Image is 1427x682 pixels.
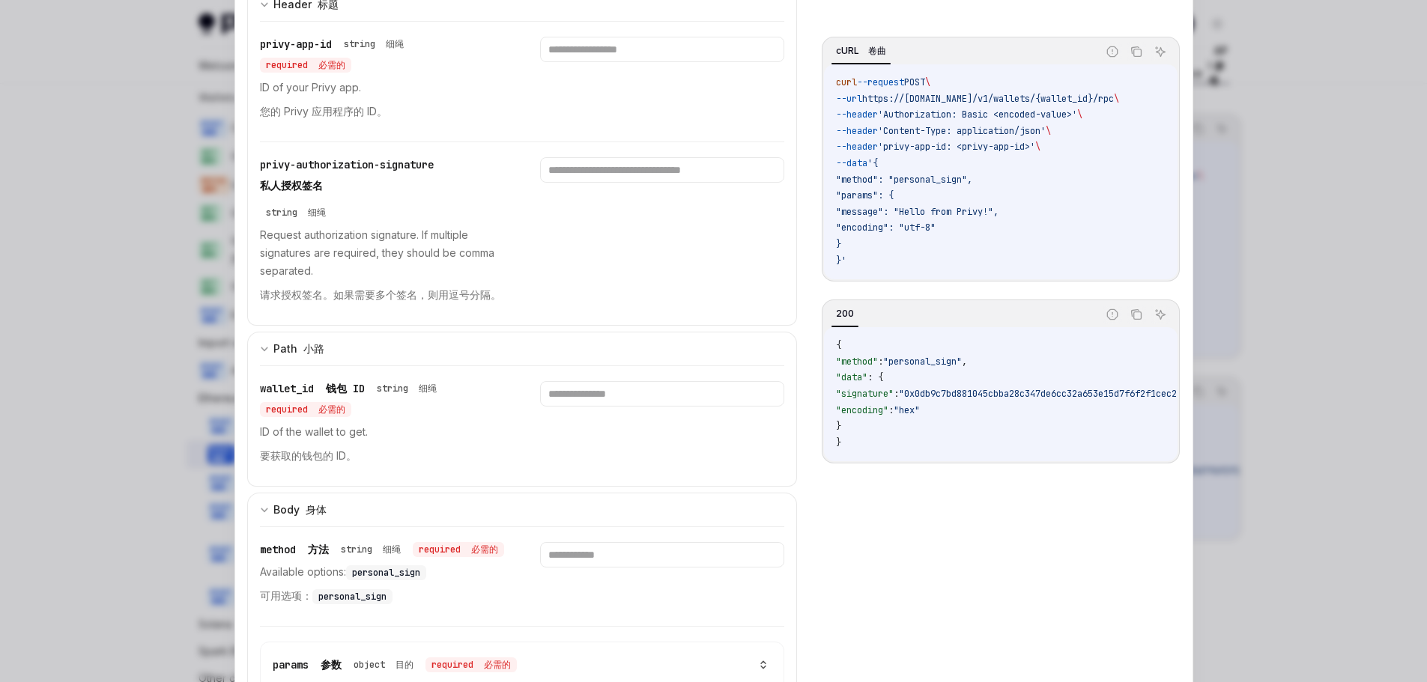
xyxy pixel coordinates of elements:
[308,207,326,219] font: 细绳
[868,45,886,56] font: 卷曲
[247,332,798,365] button: expand input section
[862,93,1114,105] span: https://[DOMAIN_NAME]/v1/wallets/{wallet_id}/rpc
[888,404,894,416] span: :
[377,383,437,395] div: string
[836,356,878,368] span: "method"
[484,659,511,671] font: 必需的
[836,388,894,400] span: "signature"
[878,356,883,368] span: :
[318,59,345,71] font: 必需的
[260,402,351,417] div: required
[836,255,846,267] span: }'
[260,589,393,602] font: 可用选项：
[836,222,936,234] span: "encoding": "utf-8"
[1127,305,1146,324] button: Copy the contents from the code block
[1035,141,1040,153] span: \
[326,382,365,395] font: 钱包 ID
[352,567,420,579] span: personal_sign
[836,157,867,169] span: --data
[273,658,342,672] span: params
[1151,42,1170,61] button: Ask AI
[836,125,878,137] span: --header
[904,76,925,88] span: POST
[878,141,1035,153] span: 'privy-app-id: <privy-app-id>'
[260,158,434,192] span: privy-authorization-signature
[383,544,401,555] font: 细绳
[260,37,504,73] div: privy-app-id
[836,109,878,121] span: --header
[836,238,841,250] span: }
[260,58,351,73] div: required
[1103,42,1122,61] button: Report incorrect code
[273,501,327,519] div: Body
[836,420,841,432] span: }
[266,207,326,219] div: string
[878,125,1046,137] span: 'Content-Type: application/json'
[318,591,387,603] span: personal_sign
[1046,125,1051,137] span: \
[1077,109,1082,121] span: \
[318,404,345,415] font: 必需的
[425,657,517,672] div: required
[306,503,327,516] font: 身体
[308,543,329,556] font: 方法
[260,381,504,417] div: wallet_id
[354,659,413,671] div: object
[867,371,883,383] span: : {
[273,340,324,358] div: Path
[260,179,323,192] font: 私人授权签名
[836,436,841,448] span: }
[894,404,920,416] span: "hex"
[925,76,930,88] span: \
[836,76,857,88] span: curl
[419,383,437,395] font: 细绳
[894,388,899,400] span: :
[962,356,967,368] span: ,
[836,404,888,416] span: "encoding"
[260,543,329,556] span: method
[260,423,504,471] p: ID of the wallet to get.
[260,157,504,220] div: privy-authorization-signature
[831,42,891,60] div: cURL
[836,93,862,105] span: --url
[413,542,504,557] div: required
[247,493,798,526] button: expand input section
[471,544,498,555] font: 必需的
[857,76,904,88] span: --request
[878,109,1077,121] span: 'Authorization: Basic <encoded-value>'
[344,38,404,50] div: string
[1103,305,1122,324] button: Report incorrect code
[396,659,413,671] font: 目的
[883,356,962,368] span: "personal_sign"
[260,449,357,462] font: 要获取的钱包的 ID。
[1127,42,1146,61] button: Copy the contents from the code block
[1114,93,1119,105] span: \
[260,105,387,118] font: 您的 Privy 应用程序的 ID。
[260,79,504,127] p: ID of your Privy app.
[386,38,404,50] font: 细绳
[836,174,972,186] span: "method": "personal_sign",
[836,371,867,383] span: "data"
[260,542,504,557] div: method
[831,305,858,323] div: 200
[836,206,999,218] span: "message": "Hello from Privy!",
[321,658,342,672] font: 参数
[260,563,504,611] p: Available options:
[303,342,324,355] font: 小路
[260,288,501,301] font: 请求授权签名。如果需要多个签名，则用逗号分隔。
[260,37,332,51] span: privy-app-id
[260,226,504,310] p: Request authorization signature. If multiple signatures are required, they should be comma separa...
[836,339,841,351] span: {
[260,382,365,395] span: wallet_id
[1151,305,1170,324] button: Ask AI
[867,157,878,169] span: '{
[273,657,517,672] div: params
[341,544,401,555] div: string
[836,189,894,201] span: "params": {
[836,141,878,153] span: --header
